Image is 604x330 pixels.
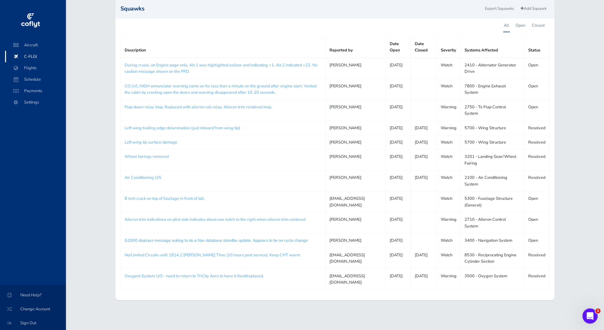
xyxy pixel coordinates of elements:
[386,100,411,121] td: [DATE]
[437,171,461,192] td: Watch
[120,6,482,11] h2: Squawks
[524,121,549,135] td: Resolved
[411,135,437,150] td: [DATE]
[524,192,549,212] td: Open
[437,58,461,79] td: Watch
[11,39,60,51] span: Aircraft
[411,248,437,269] td: [DATE]
[524,171,549,192] td: Resolved
[11,51,60,62] span: C-FLGI
[461,135,524,150] td: 5700 - Wing Structure
[125,125,240,131] a: Left wing trailing edge delamination (just inboard from wing tip)
[121,37,325,57] th: Description
[515,18,526,32] a: Open
[524,79,549,100] td: Open
[125,154,169,159] a: Wheel fairings removed
[11,97,60,108] span: Settings
[8,289,58,301] span: Need Help?
[8,317,58,329] span: Sign Out
[437,248,461,269] td: Watch
[386,171,411,192] td: [DATE]
[325,212,386,233] td: [PERSON_NAME]
[386,248,411,269] td: [DATE]
[461,233,524,248] td: 3400 - Navigation System
[411,269,437,290] td: [DATE]
[386,233,411,248] td: [DATE]
[325,37,386,57] th: Reported by
[461,269,524,290] td: 3500 - Oxygen System
[325,135,386,150] td: [PERSON_NAME]
[8,303,58,315] span: Change Account
[461,248,524,269] td: 8530 - Reciprocating Engine Cylinder Section
[386,79,411,100] td: [DATE]
[411,150,437,171] td: [DATE]
[325,269,386,290] td: [EMAIL_ADDRESS][DOMAIN_NAME]
[325,79,386,100] td: [PERSON_NAME]
[125,62,317,74] a: During cruise, on Engine page only, Alt 1 was highlighted yellow and indicating +1. Alt 2 indicat...
[125,175,161,180] a: Air Conditioning U/S
[437,192,461,212] td: Watch
[461,171,524,192] td: 2100 - Air Conditioning System
[582,308,598,324] iframe: Intercom live chat
[386,58,411,79] td: [DATE]
[482,4,517,13] a: Export Squawks
[386,150,411,171] td: [DATE]
[125,238,308,243] a: G1000 displays message asking to do a Nav database standby update. Appears to be no cycle change
[437,150,461,171] td: Watch
[461,58,524,79] td: 2410 - Alternator Generator Drive
[125,83,316,95] a: CO LVL HIGH annunciator warning came on for less than a minute on the ground after engine start. ...
[325,100,386,121] td: [PERSON_NAME]
[524,233,549,248] td: Open
[411,171,437,192] td: [DATE]
[524,269,549,290] td: Resolved
[125,139,177,145] a: Left wing tip surface damage
[437,135,461,150] td: Watch
[437,79,461,100] td: Watch
[437,233,461,248] td: Watch
[386,269,411,290] td: [DATE]
[325,171,386,192] td: [PERSON_NAME]
[437,100,461,121] td: Warning
[595,308,601,313] span: 1
[524,58,549,79] td: Open
[325,121,386,135] td: [PERSON_NAME]
[11,85,60,97] span: Payments
[461,79,524,100] td: 7800 - Engine Exhaust System
[411,37,437,57] th: Date Closed
[325,58,386,79] td: [PERSON_NAME]
[325,192,386,212] td: [EMAIL_ADDRESS][DOMAIN_NAME]
[524,37,549,57] th: Status
[386,212,411,233] td: [DATE]
[524,100,549,121] td: Open
[386,135,411,150] td: [DATE]
[411,121,437,135] td: [DATE]
[437,269,461,290] td: Warning
[524,248,549,269] td: Resolved
[518,4,549,13] a: Add Squawk
[125,273,264,279] a: Oxygent System U/S - need to return to TriCity Aero to have it fixed/replaced.
[437,212,461,233] td: Warning
[11,62,60,74] span: Flights
[503,18,510,32] a: All
[125,196,205,201] a: 8 inch crack on top of fuselage in front of tail.
[20,11,41,30] img: coflyt logo
[125,217,305,222] a: Aileron trim indications on pilot side indicates about one notch to the right when aileron trim c...
[437,121,461,135] td: Warning
[461,121,524,135] td: 5700 - Wing Structure
[125,252,301,258] a: No/Limited Circuits until 1814.2 [PERSON_NAME] Time (10 hours post service). Keep CHT warm.
[461,150,524,171] td: 3201 - Landing Gear/Wheel Fairing
[461,192,524,212] td: 5300 - Fuselage Structure (General)
[531,18,544,32] a: Closed
[325,233,386,248] td: [PERSON_NAME]
[437,37,461,57] th: Severity
[386,192,411,212] td: [DATE]
[386,121,411,135] td: [DATE]
[461,100,524,121] td: 2750 - Te Flap Control System
[325,248,386,269] td: [EMAIL_ADDRESS][DOMAIN_NAME]
[461,212,524,233] td: 2710 - Aileron Control System
[461,37,524,57] th: Systems Affected
[11,74,60,85] span: Schedule
[524,212,549,233] td: Open
[524,150,549,171] td: Resolved
[386,37,411,57] th: Date Open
